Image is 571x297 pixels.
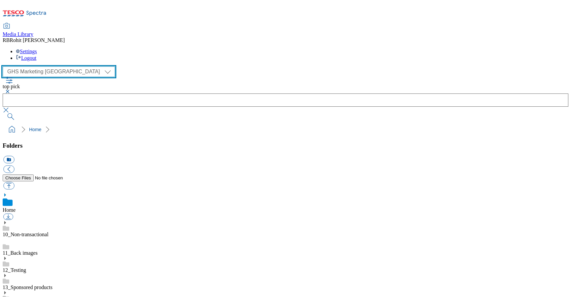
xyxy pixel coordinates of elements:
nav: breadcrumb [3,123,568,136]
span: top pick [3,84,20,89]
a: Home [29,127,41,132]
span: Rohit [PERSON_NAME] [10,37,65,43]
a: 13_Sponsored products [3,284,53,290]
a: Logout [16,55,36,61]
a: home [7,124,17,135]
a: Media Library [3,23,33,37]
h3: Folders [3,142,568,149]
a: Settings [16,49,37,54]
a: 12_Testing [3,267,26,273]
a: 11_Back images [3,250,38,256]
span: RB [3,37,10,43]
a: 10_Non-transactional [3,232,49,237]
span: Media Library [3,31,33,37]
a: Home [3,207,16,213]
